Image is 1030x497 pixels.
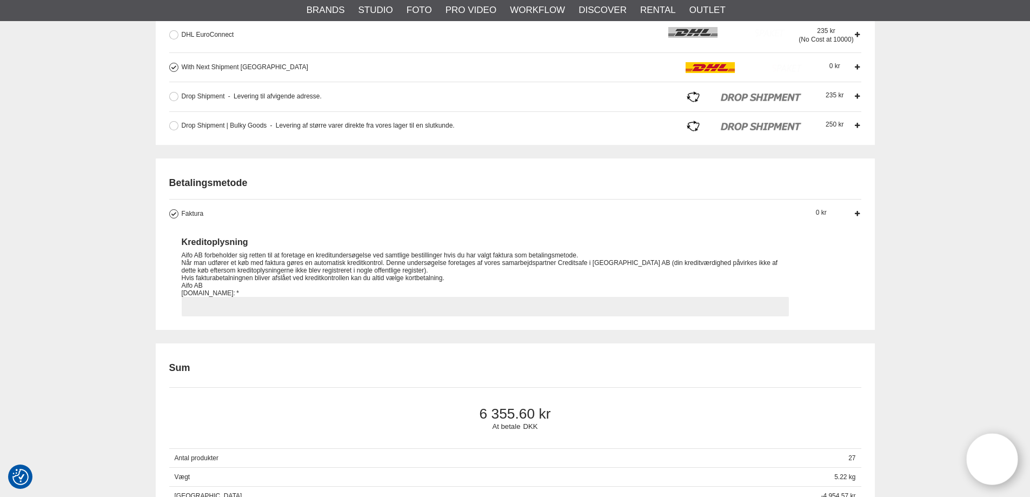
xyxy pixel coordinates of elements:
[182,236,789,248] h3: Kreditoplysning
[182,122,267,129] span: Drop Shipment | Bulky Goods
[169,449,843,468] span: Antal produkter
[169,361,190,375] h2: Sum
[182,210,204,217] span: Faktura
[182,92,225,100] span: Drop Shipment
[182,274,789,282] div: Hvis fakturabetalningnen bliver afslået ved kreditkontrollen kan du altid vælge kortbetalning.
[187,406,843,422] span: 6 355.60
[270,122,455,129] span: Levering af større varer direkte fra vores lager til en slutkunde.
[169,176,861,190] h2: Betalingsmetode
[492,422,520,430] span: At betale
[307,3,345,17] a: Brands
[686,62,802,73] img: icon_dhl.png
[182,31,234,38] span: DHL EuroConnect
[446,3,496,17] a: Pro Video
[407,3,432,17] a: Foto
[358,3,393,17] a: Studio
[668,27,785,38] img: icon_dhl.png
[182,297,789,316] input: Faktura Kreditoplysning Aifo AB forbeholder sig retten til at foretage en kreditundersøgelse ved ...
[799,36,853,43] span: (No Cost at 10000)
[686,91,802,102] img: icon_dropshipments_logo.png
[12,469,29,485] img: Revisit consent button
[843,449,861,468] span: 27
[510,3,565,17] a: Workflow
[829,62,840,70] span: 0
[816,209,827,216] span: 0
[182,289,239,297] label: [DOMAIN_NAME]:
[169,468,829,487] span: Vægt
[579,3,627,17] a: Discover
[228,92,322,100] span: Levering til afvigende adresse.
[182,251,789,259] div: Aifo AB forbeholder sig retten til at foretage en kreditundersøgelse ved samtlige bestillinger hv...
[826,91,843,99] span: 235
[686,121,802,131] img: icon_dropshipments_logo.png
[182,259,789,274] div: Når man udfører et køb med faktura gøres en automatisk kreditkontrol. Denne undersøgelse foretage...
[826,121,843,128] span: 250
[817,27,835,35] span: 235
[640,3,676,17] a: Rental
[829,468,861,487] span: 5.22 kg
[182,282,789,289] div: Aifo AB
[12,467,29,487] button: Samtykkepræferencer
[523,422,537,430] span: DKK
[182,63,308,71] span: With Next Shipment [GEOGRAPHIC_DATA]
[689,3,726,17] a: Outlet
